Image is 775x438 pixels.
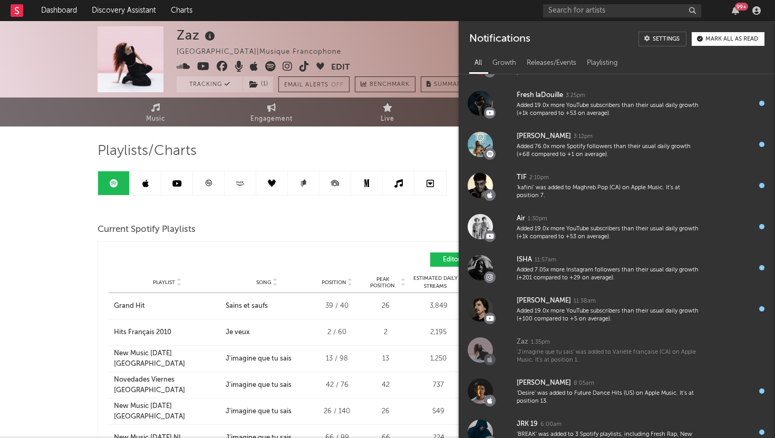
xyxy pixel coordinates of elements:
a: New Music [DATE] [GEOGRAPHIC_DATA] [114,348,220,369]
a: Grand Hit [114,301,220,312]
button: Edit [331,61,350,74]
div: 11:38am [574,297,596,305]
span: Playlists/Charts [98,145,197,158]
span: Song [256,279,272,286]
div: 2 [366,327,405,338]
div: 'kafini' was added to Maghreb Pop (CA) on Apple Music. It's at position 7. [517,184,702,200]
div: Sains et saufs [226,301,268,312]
div: Zaz [517,336,528,348]
div: 1,250 [411,354,466,364]
div: Air [517,212,525,225]
div: 42 / 76 [313,380,361,391]
div: 6:00am [540,421,561,429]
div: [PERSON_NAME] [517,295,571,307]
div: 1:35pm [531,338,550,346]
a: [PERSON_NAME]8:05am'Desire' was added to Future Dance Hits (US) on Apple Music. It's at position 13. [459,371,775,412]
div: Added 19.0x more YouTube subscribers than their usual daily growth (+1k compared to +53 on average). [517,225,702,241]
input: Search for artists [543,4,701,17]
div: 3:25pm [566,92,585,100]
div: 3:12pm [574,133,593,141]
span: Music [146,113,166,125]
a: New Music [DATE] [GEOGRAPHIC_DATA] [114,401,220,422]
a: Engagement [214,98,330,126]
a: Music [98,98,214,126]
div: Hits Français 2010 [114,327,171,338]
em: Off [331,82,344,88]
a: ISHA11:57amAdded 7.05x more Instagram followers than their usual daily growth (+201 compared to +... [459,247,775,288]
div: J'imagine que tu sais [226,354,292,364]
span: Current Spotify Playlists [98,223,196,236]
a: Novedades Viernes [GEOGRAPHIC_DATA] [114,375,220,395]
div: 'J'imagine que tu sais' was added to Variété française (CA) on Apple Music. It's at position 1. [517,348,702,365]
div: All [469,54,487,72]
span: ( 1 ) [243,76,274,92]
div: JRK 19 [517,418,538,431]
div: ISHA [517,254,532,266]
div: J'imagine que tu sais [226,406,292,417]
div: 13 / 98 [313,354,361,364]
a: TIF2:10pm'kafini' was added to Maghreb Pop (CA) on Apple Music. It's at position 7. [459,165,775,206]
span: Benchmark [370,79,410,91]
a: Benchmark [355,76,415,92]
button: 99+ [732,6,739,15]
a: Fresh laDouille3:25pmAdded 19.0x more YouTube subscribers than their usual daily growth (+1k comp... [459,83,775,124]
div: 2 / 60 [313,327,361,338]
a: Live [330,98,445,126]
div: J'imagine que tu sais [226,380,292,391]
a: Audience [445,98,561,126]
div: 'Desire' was added to Future Dance Hits (US) on Apple Music. It's at position 13. [517,390,702,406]
div: 39 / 40 [313,301,361,312]
div: Notifications [469,32,530,46]
button: Email AlertsOff [278,76,350,92]
div: Settings [653,36,680,42]
div: 2,195 [411,327,466,338]
div: TIF [517,171,527,184]
div: Playlisting [582,54,623,72]
a: Zaz1:35pm'J'imagine que tu sais' was added to Variété française (CA) on Apple Music. It's at posi... [459,329,775,371]
div: Releases/Events [521,54,582,72]
div: Added 7.05x more Instagram followers than their usual daily growth (+201 compared to +29 on avera... [517,266,702,283]
div: 26 / 140 [313,406,361,417]
div: 3,849 [411,301,466,312]
div: Added 19.0x more YouTube subscribers than their usual daily growth (+1k compared to +53 on average). [517,102,702,118]
div: Je veux [226,327,250,338]
div: 1:30pm [528,215,547,223]
a: Settings [638,32,686,46]
div: 8:05am [574,379,594,387]
a: Hits Français 2010 [114,327,220,338]
div: 13 [366,354,405,364]
button: Summary [421,76,471,92]
div: Zaz [177,26,218,44]
div: Fresh laDouille [517,89,563,102]
span: Playlist [153,279,175,286]
div: 2:10pm [529,174,549,182]
div: 549 [411,406,466,417]
div: [GEOGRAPHIC_DATA] | Musique francophone [177,46,353,59]
button: (1) [243,76,273,92]
div: 737 [411,380,466,391]
a: [PERSON_NAME]3:12pmAdded 76.0x more Spotify followers than their usual daily growth (+68 compared... [459,124,775,165]
span: Summary [434,82,465,87]
button: Mark all as read [692,32,764,46]
div: 42 [366,380,405,391]
div: Added 76.0x more Spotify followers than their usual daily growth (+68 compared to +1 on average). [517,143,702,159]
span: Live [381,113,394,125]
div: Added 19.0x more YouTube subscribers than their usual daily growth (+100 compared to +5 on average). [517,307,702,324]
div: 11:57am [535,256,556,264]
button: Tracking [177,76,243,92]
div: 26 [366,301,405,312]
span: Editorial ( 25 ) [437,257,486,263]
a: Air1:30pmAdded 19.0x more YouTube subscribers than their usual daily growth (+1k compared to +53 ... [459,206,775,247]
span: Position [322,279,346,286]
div: [PERSON_NAME] [517,377,571,390]
div: 99 + [735,3,748,11]
span: Engagement [250,113,293,125]
a: [PERSON_NAME]11:38amAdded 19.0x more YouTube subscribers than their usual daily growth (+100 comp... [459,288,775,329]
div: Growth [487,54,521,72]
button: Editorial(25) [430,252,501,267]
div: Grand Hit [114,301,145,312]
div: [PERSON_NAME] [517,130,571,143]
div: Mark all as read [705,36,758,42]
